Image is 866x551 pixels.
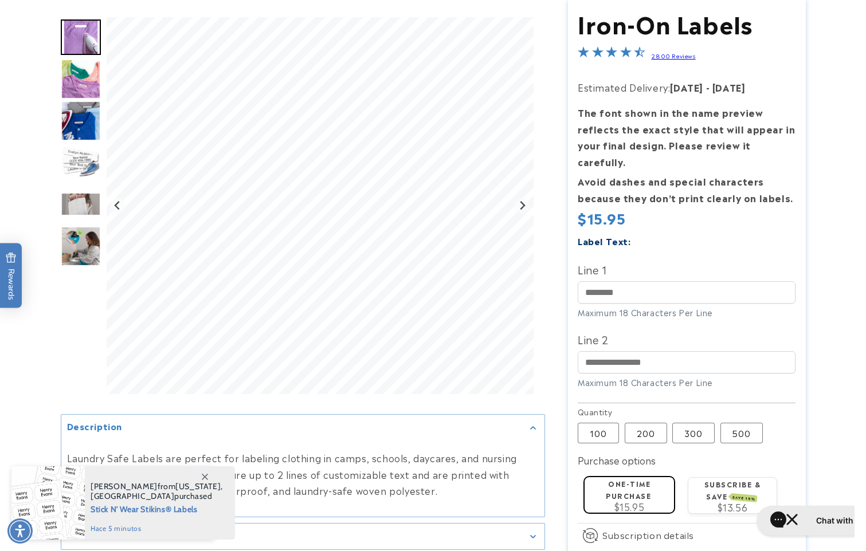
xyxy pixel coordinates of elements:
label: 100 [578,423,619,443]
span: $15.95 [578,207,626,228]
span: $15.95 [614,499,645,513]
label: Purchase options [578,453,656,467]
button: Next slide [514,198,530,214]
h1: Chat with us [65,13,113,25]
img: Iron on name label being ironed to shirt [61,19,101,55]
summary: Features [61,524,544,549]
label: 200 [625,423,667,443]
label: Line 1 [578,260,796,278]
a: 2800 Reviews - open in a new tab [651,52,695,60]
img: null [61,192,101,216]
span: Subscription details [602,528,694,542]
p: Estimated Delivery: [578,79,796,96]
img: Iron on name labels ironed to shirt collar [61,101,101,141]
strong: Avoid dashes and special characters because they don’t print clearly on labels. [578,174,793,204]
div: Go to slide 1 [61,17,101,57]
span: Rewards [6,253,17,300]
img: Iron-On Labels - Label Land [61,226,101,266]
strong: [DATE] [712,80,746,94]
div: Go to slide 4 [61,143,101,183]
span: $13.56 [718,500,748,514]
span: hace 5 minutos [91,524,223,534]
h2: Description [67,420,123,432]
label: 300 [672,423,715,443]
img: Iron-on name labels with an iron [61,143,101,183]
span: [US_STATE] [175,481,221,491]
p: Laundry Safe Labels are perfect for labeling clothing in camps, schools, daycares, and nursing ho... [67,450,539,499]
span: Stick N' Wear Stikins® Labels [91,501,223,515]
div: Go to slide 2 [61,59,101,99]
div: Maximum 18 Characters Per Line [578,376,796,388]
label: 500 [720,423,763,443]
span: from , purchased [91,482,223,501]
div: Go to slide 3 [61,101,101,141]
strong: The font shown in the name preview reflects the exact style that will appear in your final design... [578,105,795,168]
span: [GEOGRAPHIC_DATA] [91,491,174,501]
strong: - [706,80,710,94]
label: One-time purchase [606,478,651,501]
button: Go to last slide [110,198,126,214]
label: Line 2 [578,330,796,348]
label: Label Text: [578,234,631,247]
strong: [DATE] [670,80,703,94]
div: Accessibility Menu [7,518,33,544]
label: Subscribe & save [704,479,761,501]
div: Go to slide 5 [61,184,101,225]
button: Open gorgias live chat [6,4,127,34]
h2: Features [67,529,109,541]
span: [PERSON_NAME] [91,481,158,491]
span: 4.5-star overall rating [578,48,645,61]
summary: Description [61,415,544,440]
img: Iron on name tags ironed to a t-shirt [61,59,101,99]
iframe: Gorgias live chat messenger [751,502,855,540]
legend: Quantity [578,406,613,418]
h1: Iron-On Labels [578,8,796,38]
span: SAVE 15% [731,493,758,502]
div: Go to slide 6 [61,226,101,266]
div: Maximum 18 Characters Per Line [578,306,796,318]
